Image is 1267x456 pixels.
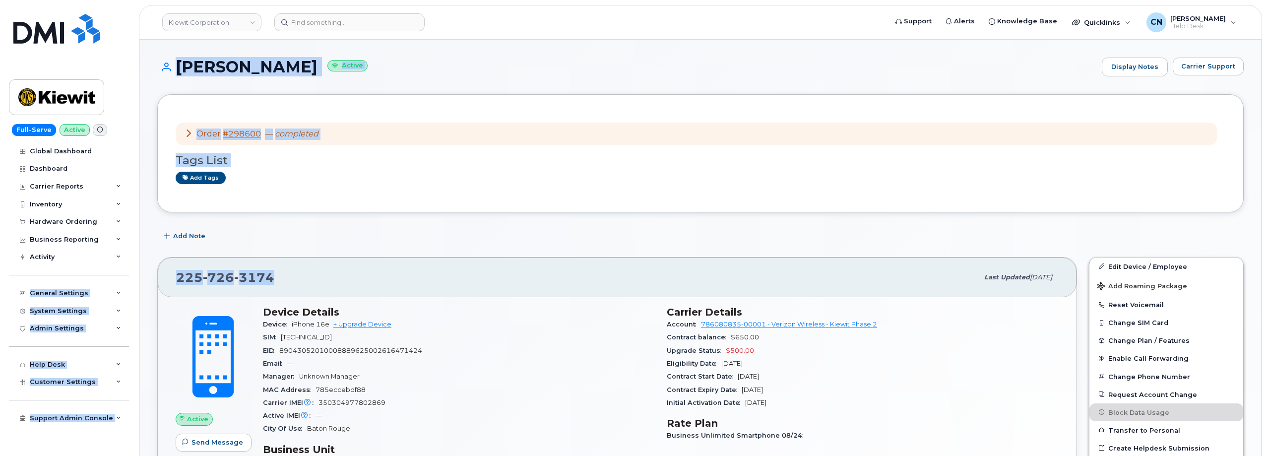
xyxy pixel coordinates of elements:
[1224,413,1260,449] iframe: Messenger Launcher
[299,373,360,380] span: Unknown Manager
[176,172,226,184] a: Add tags
[263,425,307,432] span: City Of Use
[187,414,208,424] span: Active
[1108,337,1190,344] span: Change Plan / Features
[731,333,759,341] span: $650.00
[263,444,655,456] h3: Business Unit
[263,321,292,328] span: Device
[176,270,274,285] span: 225
[667,432,808,439] span: Business Unlimited Smartphone 08/24
[984,273,1030,281] span: Last updated
[316,386,366,393] span: 785eccebdf88
[263,386,316,393] span: MAC Address
[327,60,368,71] small: Active
[667,306,1059,318] h3: Carrier Details
[1089,258,1243,275] a: Edit Device / Employee
[307,425,350,432] span: Baton Rouge
[1089,275,1243,296] button: Add Roaming Package
[701,321,877,328] a: 786080835-00001 - Verizon Wireless - Kiewit Phase 2
[173,231,205,241] span: Add Note
[287,360,294,367] span: —
[667,399,745,406] span: Initial Activation Date
[667,333,731,341] span: Contract balance
[203,270,234,285] span: 726
[1089,421,1243,439] button: Transfer to Personal
[281,333,332,341] span: [TECHNICAL_ID]
[333,321,391,328] a: + Upgrade Device
[263,360,287,367] span: Email
[263,333,281,341] span: SIM
[265,129,318,138] span: —
[292,321,329,328] span: iPhone 16e
[157,227,214,245] button: Add Note
[1108,355,1189,362] span: Enable Call Forwarding
[176,154,1225,167] h3: Tags List
[263,306,655,318] h3: Device Details
[275,129,318,138] em: completed
[316,412,322,419] span: —
[1089,296,1243,314] button: Reset Voicemail
[667,386,742,393] span: Contract Expiry Date
[263,373,299,380] span: Manager
[263,399,318,406] span: Carrier IMEI
[1030,273,1052,281] span: [DATE]
[1089,368,1243,386] button: Change Phone Number
[1089,331,1243,349] button: Change Plan / Features
[1097,282,1187,292] span: Add Roaming Package
[176,434,252,452] button: Send Message
[223,129,261,138] a: #298600
[667,417,1059,429] h3: Rate Plan
[234,270,274,285] span: 3174
[263,412,316,419] span: Active IMEI
[745,399,766,406] span: [DATE]
[263,347,279,354] span: EID
[157,58,1097,75] h1: [PERSON_NAME]
[667,321,701,328] span: Account
[738,373,759,380] span: [DATE]
[196,129,221,138] span: Order
[1181,62,1235,71] span: Carrier Support
[1089,403,1243,421] button: Block Data Usage
[318,399,385,406] span: 350304977802869
[1089,314,1243,331] button: Change SIM Card
[1089,386,1243,403] button: Request Account Change
[1173,58,1244,75] button: Carrier Support
[191,438,243,447] span: Send Message
[667,347,726,354] span: Upgrade Status
[742,386,763,393] span: [DATE]
[279,347,422,354] span: 89043052010008889625002616471424
[726,347,754,354] span: $500.00
[721,360,743,367] span: [DATE]
[1102,58,1168,76] a: Display Notes
[667,373,738,380] span: Contract Start Date
[1089,349,1243,367] button: Enable Call Forwarding
[667,360,721,367] span: Eligibility Date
